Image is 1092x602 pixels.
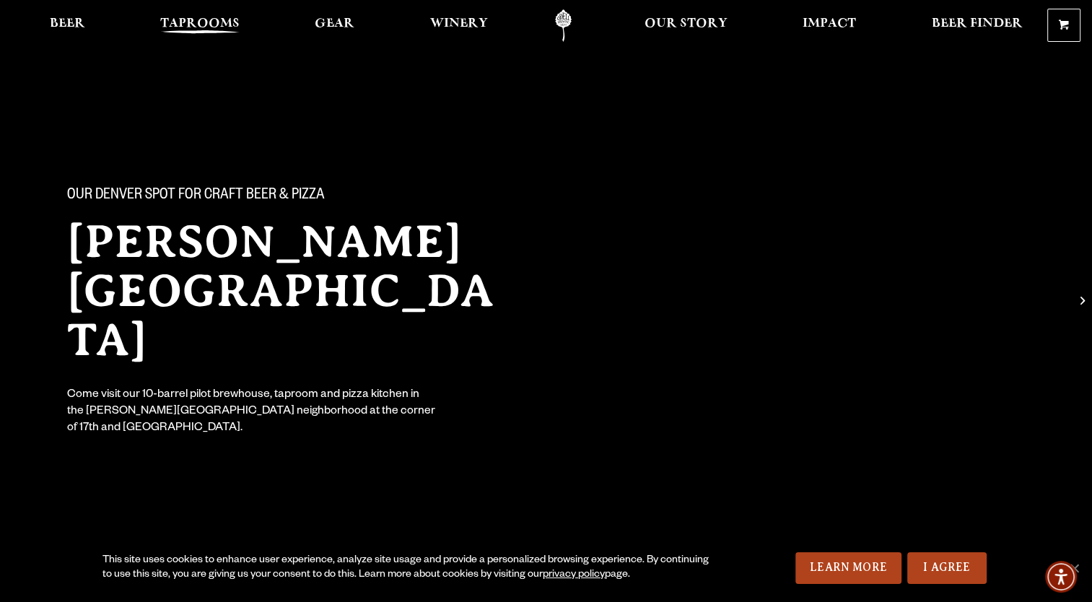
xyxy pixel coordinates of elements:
[907,552,987,584] a: I Agree
[315,18,354,30] span: Gear
[305,9,364,42] a: Gear
[536,9,590,42] a: Odell Home
[67,217,517,365] h2: [PERSON_NAME][GEOGRAPHIC_DATA]
[793,9,865,42] a: Impact
[931,18,1022,30] span: Beer Finder
[67,187,325,206] span: Our Denver spot for craft beer & pizza
[40,9,95,42] a: Beer
[50,18,85,30] span: Beer
[151,9,249,42] a: Taprooms
[102,554,715,583] div: This site uses cookies to enhance user experience, analyze site usage and provide a personalized ...
[421,9,497,42] a: Winery
[160,18,240,30] span: Taprooms
[803,18,856,30] span: Impact
[795,552,901,584] a: Learn More
[645,18,728,30] span: Our Story
[1045,561,1077,593] div: Accessibility Menu
[922,9,1031,42] a: Beer Finder
[543,570,605,581] a: privacy policy
[635,9,737,42] a: Our Story
[67,388,437,437] div: Come visit our 10-barrel pilot brewhouse, taproom and pizza kitchen in the [PERSON_NAME][GEOGRAPH...
[430,18,488,30] span: Winery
